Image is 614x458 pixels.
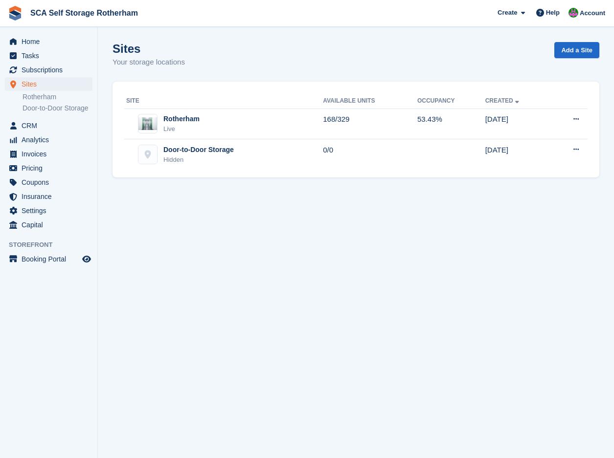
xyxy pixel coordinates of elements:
[163,124,200,134] div: Live
[22,190,80,203] span: Insurance
[485,139,550,170] td: [DATE]
[163,155,234,165] div: Hidden
[485,109,550,139] td: [DATE]
[417,109,485,139] td: 53.43%
[5,49,92,63] a: menu
[26,5,142,21] a: SCA Self Storage Rotherham
[22,63,80,77] span: Subscriptions
[498,8,517,18] span: Create
[23,104,92,113] a: Door-to-Door Storage
[5,175,92,189] a: menu
[22,218,80,232] span: Capital
[5,133,92,147] a: menu
[163,114,200,124] div: Rotherham
[23,92,92,102] a: Rotherham
[22,35,80,48] span: Home
[569,8,578,18] img: Sarah Race
[22,204,80,218] span: Settings
[323,139,417,170] td: 0/0
[417,93,485,109] th: Occupancy
[124,93,323,109] th: Site
[5,77,92,91] a: menu
[22,49,80,63] span: Tasks
[323,109,417,139] td: 168/329
[485,97,521,104] a: Created
[5,119,92,132] a: menu
[22,119,80,132] span: CRM
[5,190,92,203] a: menu
[22,133,80,147] span: Analytics
[323,93,417,109] th: Available Units
[5,218,92,232] a: menu
[8,6,23,21] img: stora-icon-8386f47178a22dfd0bd8f6a31ec36ba5ce8667c1dd55bd0f319d3a0aa187defe.svg
[138,145,157,164] img: Door-to-Door Storage site image placeholder
[580,8,605,18] span: Account
[22,77,80,91] span: Sites
[5,204,92,218] a: menu
[5,35,92,48] a: menu
[22,252,80,266] span: Booking Portal
[163,145,234,155] div: Door-to-Door Storage
[81,253,92,265] a: Preview store
[554,42,599,58] a: Add a Site
[5,252,92,266] a: menu
[138,117,157,130] img: Image of Rotherham site
[22,161,80,175] span: Pricing
[9,240,97,250] span: Storefront
[113,57,185,68] p: Your storage locations
[5,63,92,77] a: menu
[113,42,185,55] h1: Sites
[22,175,80,189] span: Coupons
[546,8,560,18] span: Help
[5,147,92,161] a: menu
[22,147,80,161] span: Invoices
[5,161,92,175] a: menu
